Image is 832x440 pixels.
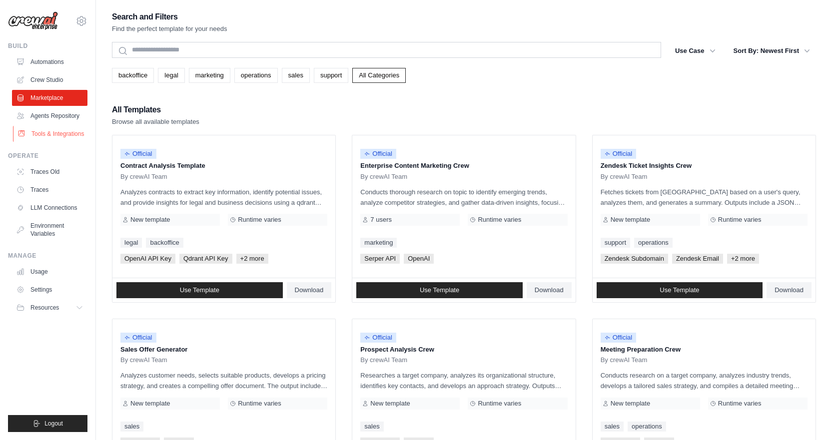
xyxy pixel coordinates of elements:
[120,422,143,432] a: sales
[601,238,630,248] a: support
[120,238,142,248] a: legal
[360,345,567,355] p: Prospect Analysis Crew
[116,282,283,298] a: Use Template
[130,216,170,224] span: New template
[112,24,227,34] p: Find the perfect template for your needs
[12,164,87,180] a: Traces Old
[597,282,763,298] a: Use Template
[12,282,87,298] a: Settings
[314,68,348,83] a: support
[634,238,673,248] a: operations
[189,68,230,83] a: marketing
[360,370,567,391] p: Researches a target company, analyzes its organizational structure, identifies key contacts, and ...
[12,182,87,198] a: Traces
[12,300,87,316] button: Resources
[238,216,281,224] span: Runtime varies
[660,286,699,294] span: Use Template
[535,286,564,294] span: Download
[360,254,400,264] span: Serper API
[12,72,87,88] a: Crew Studio
[672,254,723,264] span: Zendesk Email
[611,400,650,408] span: New template
[601,356,648,364] span: By crewAI Team
[44,420,63,428] span: Logout
[130,400,170,408] span: New template
[12,264,87,280] a: Usage
[718,216,762,224] span: Runtime varies
[120,356,167,364] span: By crewAI Team
[295,286,324,294] span: Download
[112,68,154,83] a: backoffice
[370,400,410,408] span: New template
[158,68,184,83] a: legal
[601,173,648,181] span: By crewAI Team
[360,149,396,159] span: Official
[360,187,567,208] p: Conducts thorough research on topic to identify emerging trends, analyze competitor strategies, a...
[718,400,762,408] span: Runtime varies
[30,304,59,312] span: Resources
[120,187,327,208] p: Analyzes contracts to extract key information, identify potential issues, and provide insights fo...
[179,254,232,264] span: Qdrant API Key
[238,400,281,408] span: Runtime varies
[120,149,156,159] span: Official
[120,161,327,171] p: Contract Analysis Template
[13,126,88,142] a: Tools & Integrations
[404,254,434,264] span: OpenAI
[628,422,666,432] a: operations
[669,42,722,60] button: Use Case
[478,400,521,408] span: Runtime varies
[775,286,804,294] span: Download
[236,254,268,264] span: +2 more
[727,254,759,264] span: +2 more
[146,238,183,248] a: backoffice
[8,42,87,50] div: Build
[8,252,87,260] div: Manage
[112,117,199,127] p: Browse all available templates
[728,42,816,60] button: Sort By: Newest First
[360,161,567,171] p: Enterprise Content Marketing Crew
[360,173,407,181] span: By crewAI Team
[120,333,156,343] span: Official
[601,254,668,264] span: Zendesk Subdomain
[601,161,808,171] p: Zendesk Ticket Insights Crew
[12,218,87,242] a: Environment Variables
[120,345,327,355] p: Sales Offer Generator
[360,422,383,432] a: sales
[478,216,521,224] span: Runtime varies
[112,10,227,24] h2: Search and Filters
[420,286,459,294] span: Use Template
[8,11,58,30] img: Logo
[120,254,175,264] span: OpenAI API Key
[601,370,808,391] p: Conducts research on a target company, analyzes industry trends, develops a tailored sales strate...
[234,68,278,83] a: operations
[601,333,637,343] span: Official
[120,173,167,181] span: By crewAI Team
[356,282,523,298] a: Use Template
[12,54,87,70] a: Automations
[8,152,87,160] div: Operate
[601,149,637,159] span: Official
[12,90,87,106] a: Marketplace
[282,68,310,83] a: sales
[360,333,396,343] span: Official
[360,356,407,364] span: By crewAI Team
[601,422,624,432] a: sales
[12,108,87,124] a: Agents Repository
[601,187,808,208] p: Fetches tickets from [GEOGRAPHIC_DATA] based on a user's query, analyzes them, and generates a su...
[352,68,406,83] a: All Categories
[601,345,808,355] p: Meeting Preparation Crew
[527,282,572,298] a: Download
[370,216,392,224] span: 7 users
[8,415,87,432] button: Logout
[360,238,397,248] a: marketing
[120,370,327,391] p: Analyzes customer needs, selects suitable products, develops a pricing strategy, and creates a co...
[180,286,219,294] span: Use Template
[12,200,87,216] a: LLM Connections
[611,216,650,224] span: New template
[287,282,332,298] a: Download
[767,282,812,298] a: Download
[112,103,199,117] h2: All Templates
